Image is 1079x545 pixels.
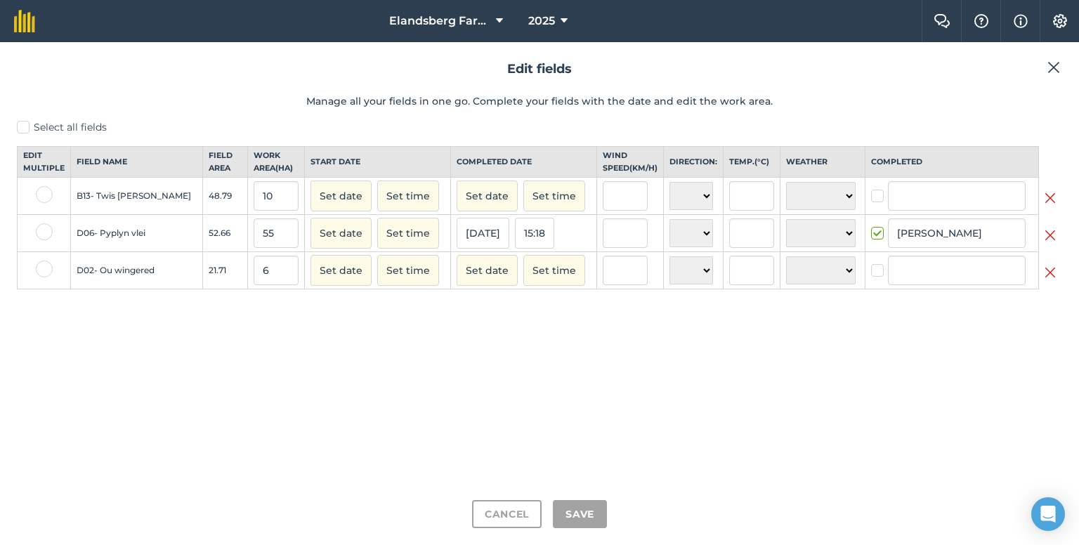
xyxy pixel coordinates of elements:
th: Work area ( Ha ) [247,147,304,178]
button: Set time [377,180,439,211]
th: Completed date [450,147,596,178]
td: D06- Pyplyn vlei [71,215,203,252]
td: 48.79 [202,178,247,215]
img: fieldmargin Logo [14,10,35,32]
img: svg+xml;base64,PHN2ZyB4bWxucz0iaHR0cDovL3d3dy53My5vcmcvMjAwMC9zdmciIHdpZHRoPSIyMiIgaGVpZ2h0PSIzMC... [1045,227,1056,244]
td: D02- Ou wingered [71,252,203,289]
th: Edit multiple [18,147,71,178]
td: 21.71 [202,252,247,289]
td: 52.66 [202,215,247,252]
button: Set time [377,255,439,286]
th: Direction: [664,147,724,178]
img: svg+xml;base64,PHN2ZyB4bWxucz0iaHR0cDovL3d3dy53My5vcmcvMjAwMC9zdmciIHdpZHRoPSIyMiIgaGVpZ2h0PSIzMC... [1045,190,1056,206]
button: Set time [377,218,439,249]
td: B13- Twis [PERSON_NAME] [71,178,203,215]
img: svg+xml;base64,PHN2ZyB4bWxucz0iaHR0cDovL3d3dy53My5vcmcvMjAwMC9zdmciIHdpZHRoPSIyMiIgaGVpZ2h0PSIzMC... [1045,264,1056,281]
th: Weather [780,147,865,178]
button: Set date [310,180,372,211]
span: Elandsberg Farms [389,13,490,29]
button: Set date [457,255,518,286]
label: Select all fields [17,120,1062,135]
button: Set time [523,180,585,211]
img: A cog icon [1052,14,1068,28]
button: Set date [457,180,518,211]
th: Wind speed ( km/h ) [597,147,664,178]
button: Set date [310,218,372,249]
img: Two speech bubbles overlapping with the left bubble in the forefront [934,14,950,28]
th: Field name [71,147,203,178]
span: 2025 [528,13,555,29]
p: Manage all your fields in one go. Complete your fields with the date and edit the work area. [17,93,1062,109]
button: 15:18 [515,218,554,249]
th: Field Area [202,147,247,178]
img: svg+xml;base64,PHN2ZyB4bWxucz0iaHR0cDovL3d3dy53My5vcmcvMjAwMC9zdmciIHdpZHRoPSIyMiIgaGVpZ2h0PSIzMC... [1047,59,1060,76]
button: Save [553,500,607,528]
button: Set date [310,255,372,286]
th: Start date [304,147,450,178]
button: [DATE] [457,218,509,249]
button: Cancel [472,500,542,528]
th: Completed [865,147,1039,178]
h2: Edit fields [17,59,1062,79]
div: Open Intercom Messenger [1031,497,1065,531]
th: Temp. ( ° C ) [724,147,780,178]
img: svg+xml;base64,PHN2ZyB4bWxucz0iaHR0cDovL3d3dy53My5vcmcvMjAwMC9zdmciIHdpZHRoPSIxNyIgaGVpZ2h0PSIxNy... [1014,13,1028,29]
button: Set time [523,255,585,286]
img: A question mark icon [973,14,990,28]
